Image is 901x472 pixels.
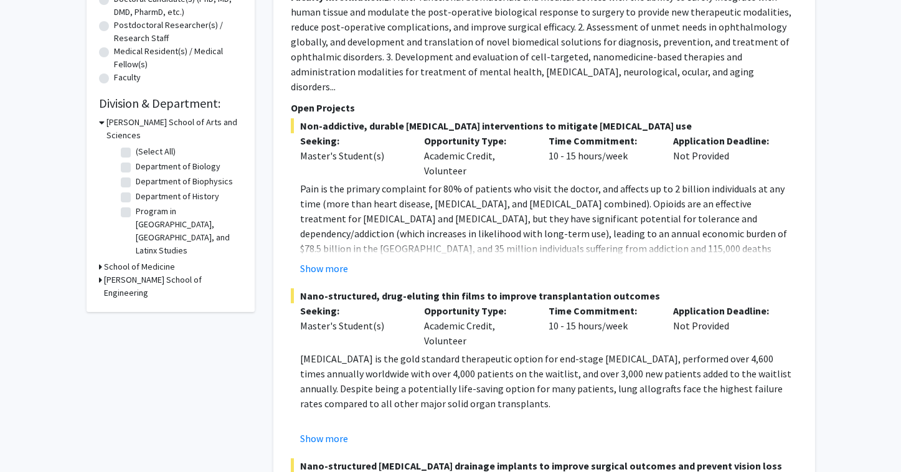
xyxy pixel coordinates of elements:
[291,118,798,133] span: Non-addictive, durable [MEDICAL_DATA] interventions to mitigate [MEDICAL_DATA] use
[300,148,406,163] div: Master's Student(s)
[291,288,798,303] span: Nano-structured, drug-eluting thin films to improve transplantation outcomes
[136,190,219,203] label: Department of History
[539,133,664,178] div: 10 - 15 hours/week
[673,303,779,318] p: Application Deadline:
[539,303,664,348] div: 10 - 15 hours/week
[300,431,348,446] button: Show more
[136,145,176,158] label: (Select All)
[300,303,406,318] p: Seeking:
[104,260,175,273] h3: School of Medicine
[673,133,779,148] p: Application Deadline:
[291,100,798,115] p: Open Projects
[114,19,242,45] label: Postdoctoral Researcher(s) / Research Staff
[9,416,53,463] iframe: Chat
[300,351,798,411] p: [MEDICAL_DATA] is the gold standard therapeutic option for end-stage [MEDICAL_DATA], performed ov...
[424,303,530,318] p: Opportunity Type:
[136,205,239,257] label: Program in [GEOGRAPHIC_DATA], [GEOGRAPHIC_DATA], and Latinx Studies
[415,303,539,348] div: Academic Credit, Volunteer
[300,181,798,286] p: Pain is the primary complaint for 80% of patients who visit the doctor, and affects up to 2 billi...
[664,133,788,178] div: Not Provided
[300,261,348,276] button: Show more
[106,116,242,142] h3: [PERSON_NAME] School of Arts and Sciences
[424,133,530,148] p: Opportunity Type:
[549,303,654,318] p: Time Commitment:
[136,160,220,173] label: Department of Biology
[415,133,539,178] div: Academic Credit, Volunteer
[136,175,233,188] label: Department of Biophysics
[114,45,242,71] label: Medical Resident(s) / Medical Fellow(s)
[300,133,406,148] p: Seeking:
[114,71,141,84] label: Faculty
[664,303,788,348] div: Not Provided
[300,318,406,333] div: Master's Student(s)
[104,273,242,300] h3: [PERSON_NAME] School of Engineering
[99,96,242,111] h2: Division & Department:
[549,133,654,148] p: Time Commitment:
